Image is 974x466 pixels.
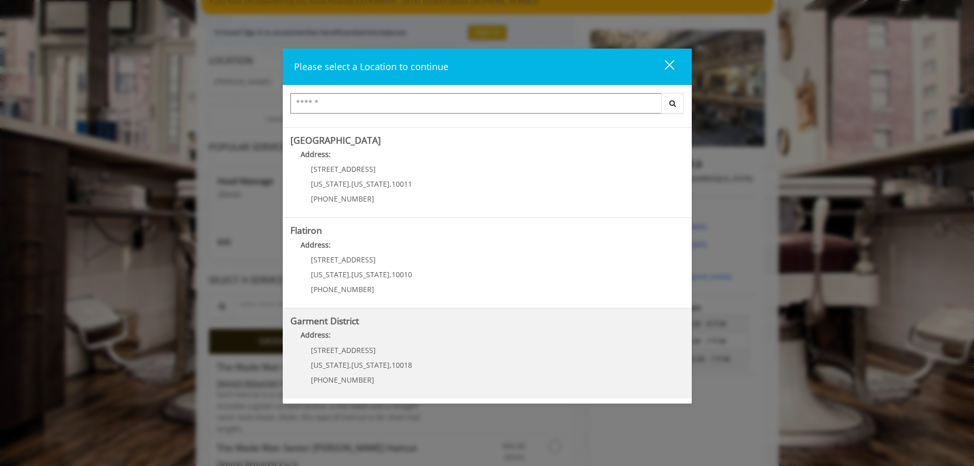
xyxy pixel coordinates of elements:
[311,164,376,174] span: [STREET_ADDRESS]
[351,179,390,189] span: [US_STATE]
[311,375,374,385] span: [PHONE_NUMBER]
[301,330,331,340] b: Address:
[311,284,374,294] span: [PHONE_NUMBER]
[392,360,412,370] span: 10018
[290,224,322,236] b: Flatiron
[311,345,376,355] span: [STREET_ADDRESS]
[311,194,374,204] span: [PHONE_NUMBER]
[351,270,390,279] span: [US_STATE]
[294,60,448,73] span: Please select a Location to continue
[349,270,351,279] span: ,
[290,134,381,146] b: [GEOGRAPHIC_DATA]
[390,270,392,279] span: ,
[311,360,349,370] span: [US_STATE]
[290,93,684,119] div: Center Select
[301,240,331,250] b: Address:
[311,255,376,264] span: [STREET_ADDRESS]
[290,315,359,327] b: Garment District
[301,149,331,159] b: Address:
[646,56,681,77] button: close dialog
[349,360,351,370] span: ,
[311,179,349,189] span: [US_STATE]
[290,93,662,114] input: Search Center
[311,270,349,279] span: [US_STATE]
[392,179,412,189] span: 10011
[390,179,392,189] span: ,
[653,59,673,75] div: close dialog
[667,100,678,107] i: Search button
[349,179,351,189] span: ,
[392,270,412,279] span: 10010
[351,360,390,370] span: [US_STATE]
[390,360,392,370] span: ,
